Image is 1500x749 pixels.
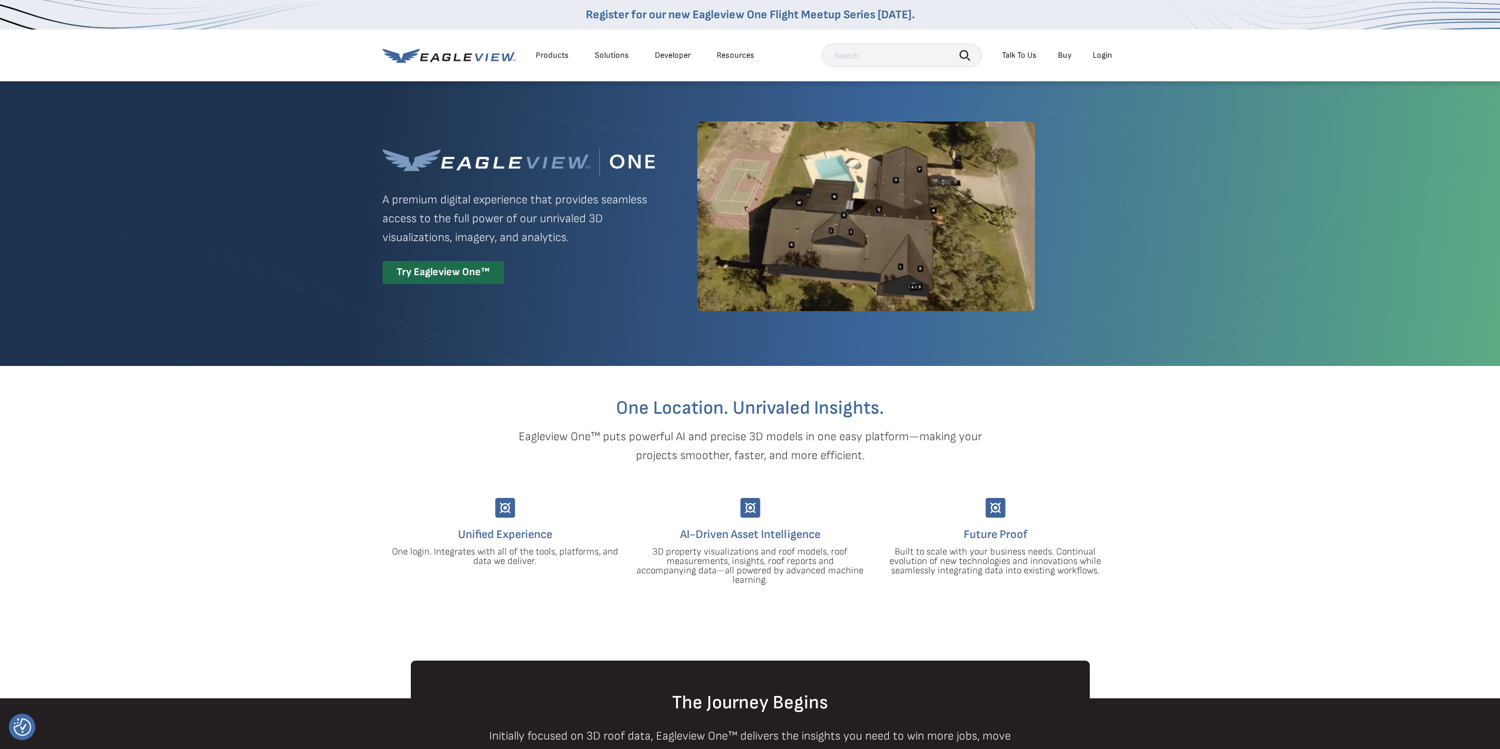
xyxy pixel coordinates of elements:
[14,718,31,736] button: Consent Preferences
[586,8,915,22] a: Register for our new Eagleview One Flight Meetup Series [DATE].
[383,149,655,176] img: Eagleview One™
[637,525,864,544] h4: AI-Driven Asset Intelligence
[717,50,754,61] div: Resources
[498,427,1003,465] p: Eagleview One™ puts powerful AI and precise 3D models in one easy platform—making your projects s...
[595,50,629,61] div: Solutions
[383,261,504,284] div: Try Eagleview One™
[985,498,1006,518] img: Group-9744.svg
[536,50,569,61] div: Products
[882,525,1109,544] h4: Future Proof
[391,525,619,544] h4: Unified Experience
[411,694,1090,712] h2: The Journey Begins
[655,50,691,61] a: Developer
[822,44,982,67] input: Search
[740,498,760,518] img: Group-9744.svg
[1093,50,1112,61] div: Login
[391,399,1109,418] h2: One Location. Unrivaled Insights.
[383,190,655,247] p: A premium digital experience that provides seamless access to the full power of our unrivaled 3D ...
[14,718,31,736] img: Revisit consent button
[495,498,515,518] img: Group-9744.svg
[637,547,864,585] p: 3D property visualizations and roof models, roof measurements, insights, roof reports and accompa...
[1058,50,1072,61] a: Buy
[391,547,619,566] p: One login. Integrates with all of the tools, platforms, and data we deliver.
[882,547,1109,576] p: Built to scale with your business needs. Continual evolution of new technologies and innovations ...
[1002,50,1037,61] div: Talk To Us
